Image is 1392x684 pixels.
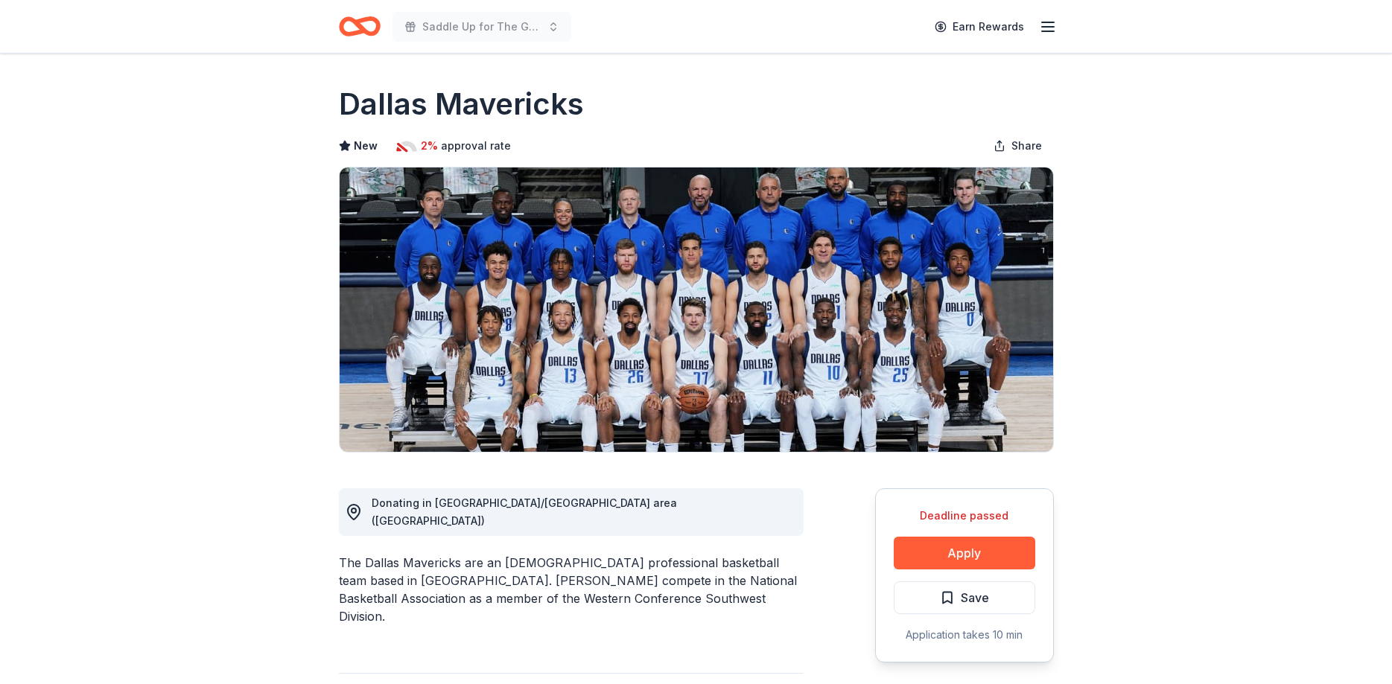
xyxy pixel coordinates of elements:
[894,507,1035,525] div: Deadline passed
[961,588,989,607] span: Save
[421,137,438,155] span: 2%
[339,83,584,125] h1: Dallas Mavericks
[1011,137,1042,155] span: Share
[441,137,511,155] span: approval rate
[894,537,1035,569] button: Apply
[339,9,381,44] a: Home
[372,496,677,527] span: Donating in [GEOGRAPHIC_DATA]/[GEOGRAPHIC_DATA] area ([GEOGRAPHIC_DATA])
[422,18,541,36] span: Saddle Up for The Guild
[393,12,571,42] button: Saddle Up for The Guild
[354,137,378,155] span: New
[894,626,1035,644] div: Application takes 10 min
[894,581,1035,614] button: Save
[982,131,1054,161] button: Share
[339,554,804,625] div: The Dallas Mavericks are an [DEMOGRAPHIC_DATA] professional basketball team based in [GEOGRAPHIC_...
[340,167,1053,452] img: Image for Dallas Mavericks
[926,13,1033,40] a: Earn Rewards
